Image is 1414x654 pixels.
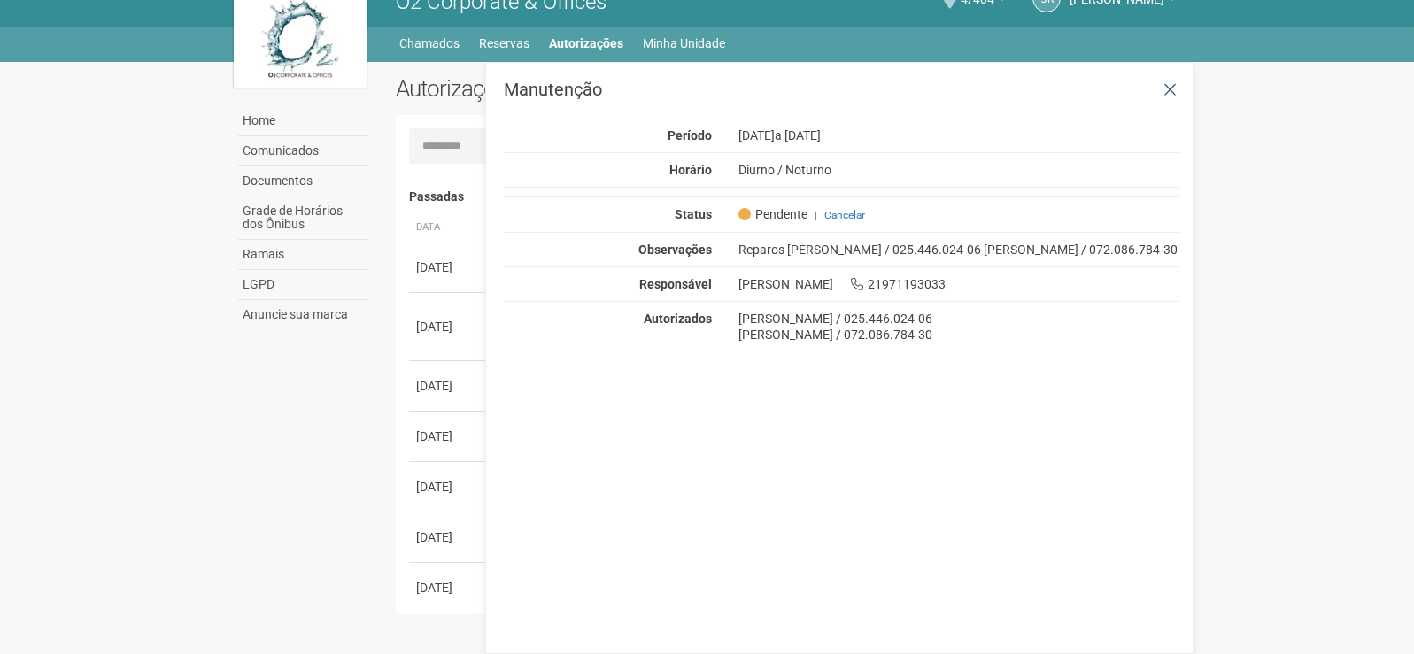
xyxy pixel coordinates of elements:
[238,270,369,300] a: LGPD
[409,213,489,242] th: Data
[396,75,775,102] h2: Autorizações
[238,240,369,270] a: Ramais
[638,242,712,257] strong: Observações
[738,206,807,222] span: Pendente
[775,128,821,142] span: a [DATE]
[725,127,1194,143] div: [DATE]
[668,128,712,142] strong: Período
[238,196,369,240] a: Grade de Horários dos Ônibus
[675,207,712,221] strong: Status
[416,528,482,546] div: [DATE]
[409,190,1168,204] h4: Passadas
[416,318,482,335] div: [DATE]
[725,162,1194,178] div: Diurno / Noturno
[669,163,712,177] strong: Horário
[504,81,1179,98] h3: Manutenção
[238,136,369,166] a: Comunicados
[549,31,623,56] a: Autorizações
[416,579,482,596] div: [DATE]
[238,300,369,329] a: Anuncie sua marca
[479,31,529,56] a: Reservas
[815,209,817,221] span: |
[416,258,482,276] div: [DATE]
[738,327,1180,342] div: [PERSON_NAME] / 072.086.784-30
[824,209,865,221] a: Cancelar
[416,478,482,496] div: [DATE]
[416,377,482,395] div: [DATE]
[399,31,460,56] a: Chamados
[639,277,712,291] strong: Responsável
[644,312,712,326] strong: Autorizados
[738,311,1180,327] div: [PERSON_NAME] / 025.446.024-06
[725,242,1194,258] div: Reparos [PERSON_NAME] / 025.446.024-06 [PERSON_NAME] / 072.086.784-30
[643,31,725,56] a: Minha Unidade
[416,427,482,445] div: [DATE]
[238,166,369,196] a: Documentos
[238,106,369,136] a: Home
[725,276,1194,292] div: [PERSON_NAME] 21971193033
